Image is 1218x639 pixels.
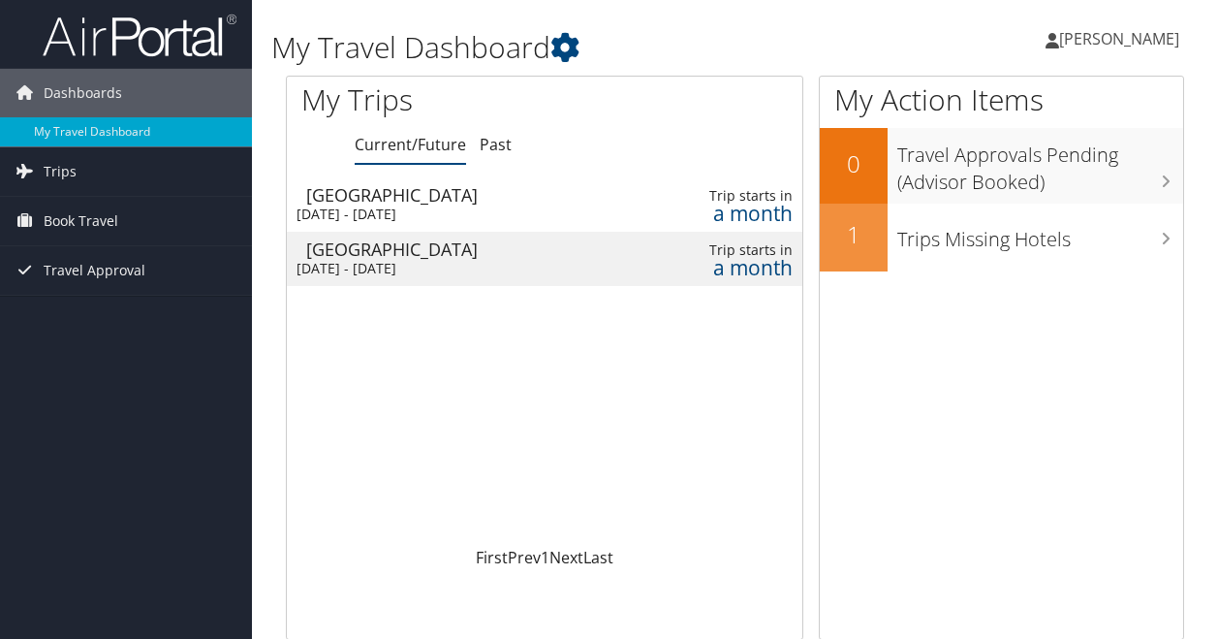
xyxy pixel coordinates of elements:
a: Current/Future [355,134,466,155]
a: Next [549,547,583,568]
h1: My Trips [301,80,574,120]
span: Travel Approval [44,246,145,295]
span: [PERSON_NAME] [1059,28,1179,49]
a: First [476,547,508,568]
div: [GEOGRAPHIC_DATA] [306,186,625,204]
h3: Trips Missing Hotels [897,216,1184,253]
h1: My Action Items [820,80,1184,120]
span: Dashboards [44,69,122,117]
a: 1 [541,547,549,568]
a: 1Trips Missing Hotels [820,204,1184,272]
a: [PERSON_NAME] [1046,10,1199,68]
a: Prev [508,547,541,568]
h2: 1 [820,218,888,251]
h2: 0 [820,147,888,180]
img: airportal-logo.png [43,13,236,58]
div: Trip starts in [683,187,793,205]
div: a month [683,259,793,276]
span: Trips [44,147,77,196]
div: [DATE] - [DATE] [297,206,615,223]
div: a month [683,205,793,222]
a: Past [480,134,512,155]
div: [DATE] - [DATE] [297,260,615,277]
div: Trip starts in [683,241,793,259]
span: Book Travel [44,197,118,245]
h1: My Travel Dashboard [271,27,890,68]
div: [GEOGRAPHIC_DATA] [306,240,625,258]
a: Last [583,547,613,568]
h3: Travel Approvals Pending (Advisor Booked) [897,132,1184,196]
a: 0Travel Approvals Pending (Advisor Booked) [820,128,1184,203]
